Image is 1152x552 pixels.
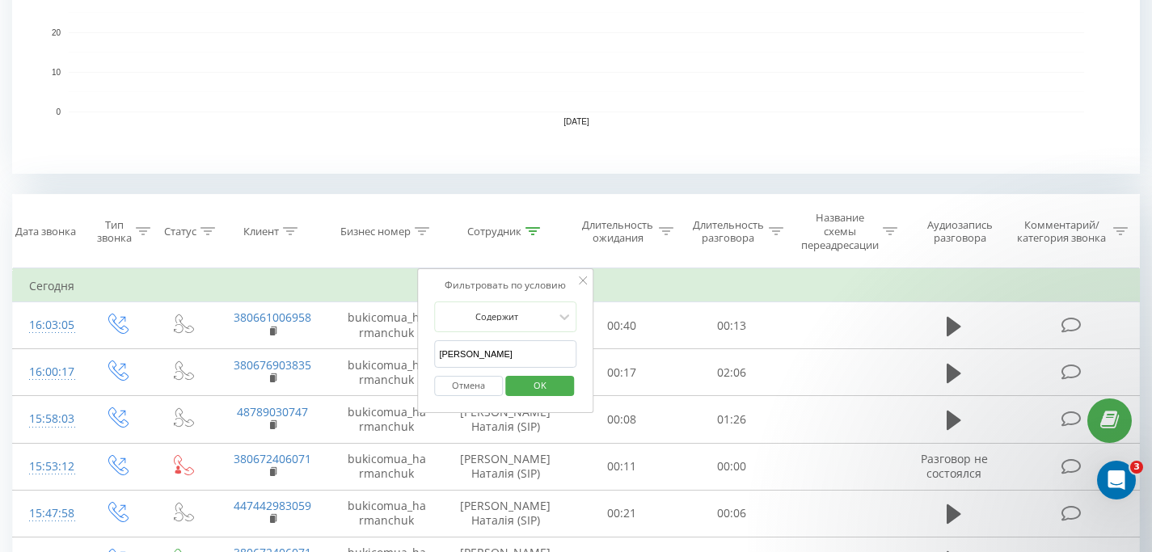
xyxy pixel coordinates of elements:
text: [DATE] [563,117,589,126]
div: Тип звонка [97,218,132,246]
div: Статус [164,225,196,238]
td: 00:08 [567,396,677,443]
span: OK [517,373,563,398]
div: Комментарий/категория звонка [1015,218,1109,246]
div: 15:53:12 [29,451,67,482]
td: bukicomua_harmanchuk [329,396,444,443]
td: bukicomua_harmanchuk [329,302,444,349]
td: [PERSON_NAME] Наталія (SIP) [444,443,567,490]
div: Аудиозапись разговора [916,218,1003,246]
td: 01:26 [677,396,787,443]
iframe: Intercom live chat [1097,461,1136,499]
td: [PERSON_NAME] Наталія (SIP) [444,396,567,443]
div: Клиент [243,225,279,238]
button: OK [505,376,574,396]
td: Сегодня [13,270,1140,302]
td: bukicomua_harmanchuk [329,490,444,537]
text: 20 [52,28,61,37]
button: Отмена [434,376,503,396]
div: 15:47:58 [29,498,67,529]
td: 00:40 [567,302,677,349]
text: 0 [56,107,61,116]
td: bukicomua_harmanchuk [329,349,444,396]
td: 02:06 [677,349,787,396]
td: 00:00 [677,443,787,490]
td: [PERSON_NAME] Наталія (SIP) [444,490,567,537]
a: 380672406071 [234,451,311,466]
div: 15:58:03 [29,403,67,435]
div: 16:03:05 [29,310,67,341]
div: Длительность разговора [692,218,765,246]
td: 00:21 [567,490,677,537]
td: 00:06 [677,490,787,537]
div: Длительность ожидания [581,218,654,246]
div: Фильтровать по условию [434,277,576,293]
td: bukicomua_harmanchuk [329,443,444,490]
a: 48789030747 [237,404,308,419]
input: Введите значение [434,340,576,369]
a: 447442983059 [234,498,311,513]
div: Бизнес номер [340,225,411,238]
td: 00:13 [677,302,787,349]
text: 10 [52,68,61,77]
div: Дата звонка [15,225,76,238]
span: Разговор не состоялся [921,451,988,481]
div: 16:00:17 [29,356,67,388]
div: Сотрудник [467,225,521,238]
a: 380676903835 [234,357,311,373]
div: Название схемы переадресации [801,211,879,252]
td: 00:17 [567,349,677,396]
span: 3 [1130,461,1143,474]
td: 00:11 [567,443,677,490]
a: 380661006958 [234,310,311,325]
